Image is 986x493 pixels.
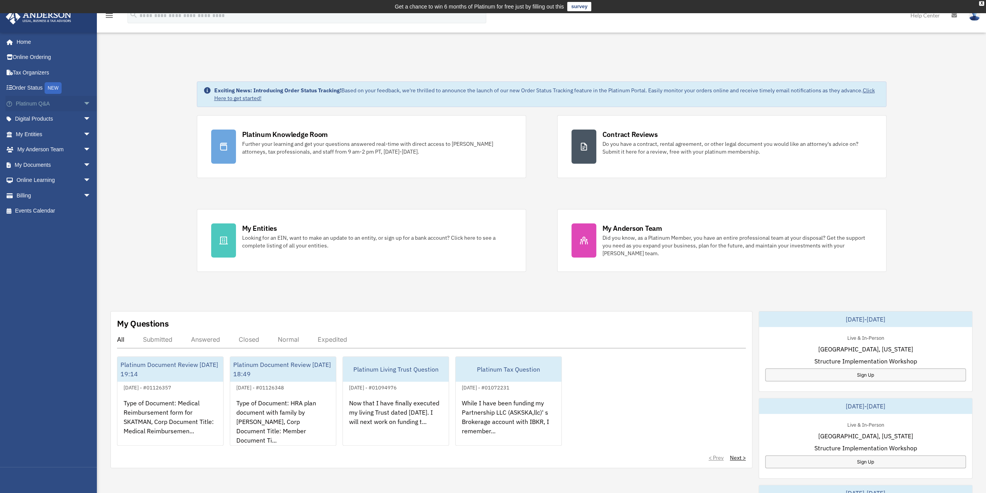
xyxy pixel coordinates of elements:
[5,80,103,96] a: Order StatusNEW
[214,86,880,102] div: Based on your feedback, we're thrilled to announce the launch of our new Order Status Tracking fe...
[83,157,99,173] span: arrow_drop_down
[557,209,886,272] a: My Anderson Team Did you know, as a Platinum Member, you have an entire professional team at your...
[602,234,872,257] div: Did you know, as a Platinum Member, you have an entire professional team at your disposal? Get th...
[5,188,103,203] a: Billingarrow_drop_down
[242,130,328,139] div: Platinum Knowledge Room
[83,142,99,158] span: arrow_drop_down
[602,223,662,233] div: My Anderson Team
[230,392,336,453] div: Type of Document: HRA plan document with family by [PERSON_NAME], Corp Document Title: Member Doc...
[765,368,966,381] a: Sign Up
[818,431,913,441] span: [GEOGRAPHIC_DATA], [US_STATE]
[230,383,290,391] div: [DATE] - #01126348
[239,336,259,343] div: Closed
[969,10,980,21] img: User Pic
[83,173,99,189] span: arrow_drop_down
[117,392,223,453] div: Type of Document: Medical Reimbursement form for SKATMAN, Corp Document Title: Medical Reimbursem...
[456,383,516,391] div: [DATE] - #01072231
[5,34,99,50] a: Home
[105,11,114,20] i: menu
[5,142,103,157] a: My Anderson Teamarrow_drop_down
[214,87,875,102] a: Click Here to get started!
[117,356,224,446] a: Platinum Document Review [DATE] 19:14[DATE] - #01126357Type of Document: Medical Reimbursement fo...
[278,336,299,343] div: Normal
[602,130,658,139] div: Contract Reviews
[242,223,277,233] div: My Entities
[191,336,220,343] div: Answered
[814,443,917,453] span: Structure Implementation Workshop
[5,203,103,219] a: Events Calendar
[818,344,913,354] span: [GEOGRAPHIC_DATA], [US_STATE]
[765,455,966,468] a: Sign Up
[117,336,124,343] div: All
[456,357,561,382] div: Platinum Tax Question
[45,82,62,94] div: NEW
[343,392,449,453] div: Now that I have finally executed my living Trust dated [DATE]. I will next work on funding t...
[83,111,99,127] span: arrow_drop_down
[979,1,984,6] div: close
[557,115,886,178] a: Contract Reviews Do you have a contract, rental agreement, or other legal document you would like...
[83,96,99,112] span: arrow_drop_down
[5,173,103,188] a: Online Learningarrow_drop_down
[5,157,103,173] a: My Documentsarrow_drop_down
[197,115,526,178] a: Platinum Knowledge Room Further your learning and get your questions answered real-time with dire...
[456,392,561,453] div: While I have been funding my Partnership LLC (ASKSKA,llc)' s Brokerage account with IBKR, I remem...
[455,356,562,446] a: Platinum Tax Question[DATE] - #01072231While I have been funding my Partnership LLC (ASKSKA,llc)'...
[343,357,449,382] div: Platinum Living Trust Question
[841,333,890,341] div: Live & In-Person
[214,87,341,94] strong: Exciting News: Introducing Order Status Tracking!
[197,209,526,272] a: My Entities Looking for an EIN, want to make an update to an entity, or sign up for a bank accoun...
[230,357,336,382] div: Platinum Document Review [DATE] 18:49
[242,234,512,249] div: Looking for an EIN, want to make an update to an entity, or sign up for a bank account? Click her...
[5,126,103,142] a: My Entitiesarrow_drop_down
[343,383,403,391] div: [DATE] - #01094976
[242,140,512,156] div: Further your learning and get your questions answered real-time with direct access to [PERSON_NAM...
[83,188,99,204] span: arrow_drop_down
[117,357,223,382] div: Platinum Document Review [DATE] 19:14
[83,126,99,142] span: arrow_drop_down
[117,318,169,329] div: My Questions
[602,140,872,156] div: Do you have a contract, rental agreement, or other legal document you would like an attorney's ad...
[567,2,591,11] a: survey
[759,311,972,327] div: [DATE]-[DATE]
[730,454,746,462] a: Next >
[143,336,172,343] div: Submitted
[759,398,972,414] div: [DATE]-[DATE]
[395,2,564,11] div: Get a chance to win 6 months of Platinum for free just by filling out this
[841,420,890,428] div: Live & In-Person
[814,356,917,366] span: Structure Implementation Workshop
[230,356,336,446] a: Platinum Document Review [DATE] 18:49[DATE] - #01126348Type of Document: HRA plan document with f...
[105,14,114,20] a: menu
[129,10,138,19] i: search
[318,336,347,343] div: Expedited
[3,9,74,24] img: Anderson Advisors Platinum Portal
[342,356,449,446] a: Platinum Living Trust Question[DATE] - #01094976Now that I have finally executed my living Trust ...
[5,96,103,111] a: Platinum Q&Aarrow_drop_down
[5,111,103,127] a: Digital Productsarrow_drop_down
[117,383,177,391] div: [DATE] - #01126357
[5,65,103,80] a: Tax Organizers
[5,50,103,65] a: Online Ordering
